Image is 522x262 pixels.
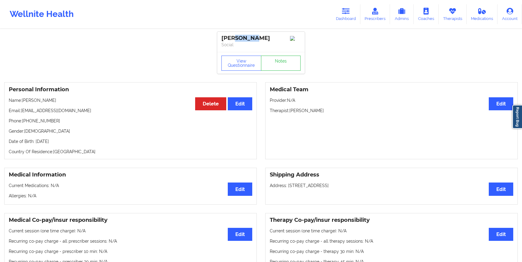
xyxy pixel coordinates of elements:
[9,171,252,178] h3: Medical Information
[489,183,513,196] button: Edit
[9,248,252,254] p: Recurring co-pay charge - prescriber 10 min : N/A
[270,108,513,114] p: Therapist: [PERSON_NAME]
[489,97,513,110] button: Edit
[261,56,301,71] a: Notes
[9,108,252,114] p: Email: [EMAIL_ADDRESS][DOMAIN_NAME]
[489,228,513,241] button: Edit
[270,171,513,178] h3: Shipping Address
[228,228,252,241] button: Edit
[221,35,301,42] div: [PERSON_NAME]
[9,138,252,144] p: Date of Birth: [DATE]
[9,193,252,199] p: Allergies: N/A
[467,4,498,24] a: Medications
[331,4,360,24] a: Dashboard
[9,217,252,224] h3: Medical Co-pay/insur responsibility
[512,105,522,129] a: Report Bug
[270,97,513,103] p: Provider: N/A
[9,86,252,93] h3: Personal Information
[270,228,513,234] p: Current session (one time charge): N/A
[270,248,513,254] p: Recurring co-pay charge - therapy 30 min : N/A
[9,183,252,189] p: Current Medications: N/A
[360,4,390,24] a: Prescribers
[270,217,513,224] h3: Therapy Co-pay/insur responsibility
[9,149,252,155] p: Country Of Residence: [GEOGRAPHIC_DATA]
[439,4,467,24] a: Therapists
[290,36,301,41] img: Image%2Fplaceholer-image.png
[9,118,252,124] p: Phone: [PHONE_NUMBER]
[221,42,301,48] p: Social
[221,56,261,71] button: View Questionnaire
[390,4,414,24] a: Admins
[9,228,252,234] p: Current session (one time charge): N/A
[270,183,513,189] p: Address: [STREET_ADDRESS]
[9,97,252,103] p: Name: [PERSON_NAME]
[228,183,252,196] button: Edit
[9,128,252,134] p: Gender: [DEMOGRAPHIC_DATA]
[414,4,439,24] a: Coaches
[270,238,513,244] p: Recurring co-pay charge - all therapy sessions : N/A
[9,238,252,244] p: Recurring co-pay charge - all prescriber sessions : N/A
[195,97,226,110] button: Delete
[498,4,522,24] a: Account
[270,86,513,93] h3: Medical Team
[228,97,252,110] button: Edit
